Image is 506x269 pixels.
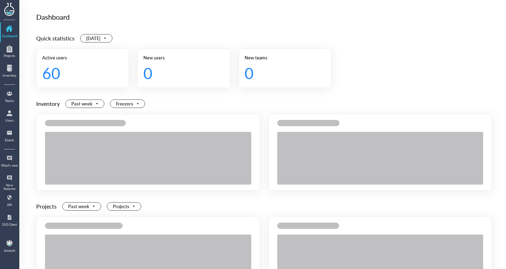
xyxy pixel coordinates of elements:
div: Dashboard [36,11,492,23]
div: Inventory [36,99,60,108]
div: Active users [42,55,123,61]
div: What's new [1,164,18,167]
a: Users [1,108,18,126]
div: New features [1,184,18,191]
div: Dashboard [1,34,18,38]
div: API [1,203,18,207]
span: Freezers [116,100,141,108]
a: Dashboard [1,23,18,41]
a: Teams [1,88,18,106]
a: What's new [1,153,18,171]
a: Inventory [1,63,18,81]
div: Account [4,249,15,252]
div: New users [143,55,224,61]
span: Projects [113,203,137,210]
img: b9474ba4-a536-45cc-a50d-c6e2543a7ac2.jpeg [6,240,13,246]
span: Past week [71,100,100,108]
div: Users [1,119,18,122]
img: genemod logo [1,0,18,17]
div: Teams [1,99,18,103]
div: 60 [42,64,117,82]
div: Inventory [1,74,18,77]
div: Projects [1,54,18,58]
a: Emails [1,127,18,146]
a: API [1,192,18,210]
div: 0 [245,64,320,82]
div: Quick statistics [36,34,74,43]
div: Projects [36,202,57,211]
span: Today [86,34,108,42]
div: New teams [245,55,325,61]
a: New features [1,172,18,191]
div: SSO Client [1,223,18,226]
div: 0 [143,64,219,82]
div: Emails [1,139,18,142]
a: Projects [1,43,18,61]
a: SSO Client [1,212,18,230]
span: Past week [68,203,97,210]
